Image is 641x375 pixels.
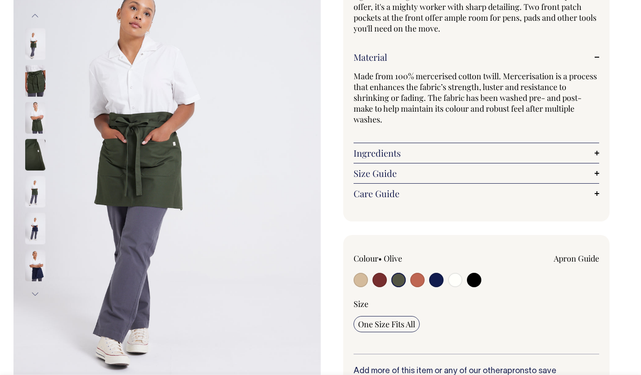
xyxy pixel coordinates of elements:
[354,168,600,179] a: Size Guide
[25,65,45,97] img: olive
[354,253,452,264] div: Colour
[354,188,600,199] a: Care Guide
[354,316,420,332] input: One Size Fits All
[554,253,599,264] a: Apron Guide
[354,298,600,309] div: Size
[354,71,597,125] span: Made from 100% mercerised cotton twill. Mercerisation is a process that enhances the fabric’s str...
[503,367,529,375] a: aprons
[384,253,402,264] label: Olive
[25,213,45,244] img: dark-navy
[25,28,45,60] img: olive
[358,319,415,330] span: One Size Fits All
[378,253,382,264] span: •
[354,148,600,158] a: Ingredients
[25,176,45,208] img: olive
[25,102,45,134] img: olive
[354,52,600,63] a: Material
[28,5,42,26] button: Previous
[28,284,42,304] button: Next
[25,139,45,171] img: olive
[25,250,45,281] img: dark-navy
